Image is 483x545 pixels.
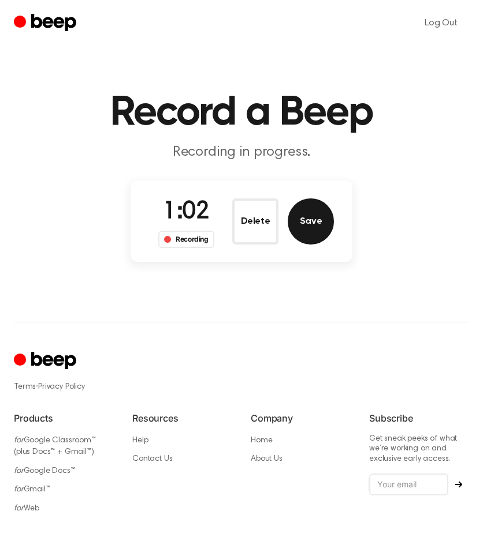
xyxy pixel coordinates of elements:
button: Save Audio Record [288,198,334,245]
a: Terms [14,383,36,391]
button: Delete Audio Record [232,198,278,245]
i: for [14,505,24,513]
a: forGmail™ [14,486,50,494]
a: About Us [251,455,283,463]
a: Contact Us [132,455,172,463]
div: Recording [158,231,214,248]
a: Log Out [413,9,469,37]
a: Cruip [14,350,79,373]
h6: Company [251,411,351,425]
a: Beep [14,12,79,35]
i: for [14,486,24,494]
h1: Record a Beep [14,92,469,134]
a: Privacy Policy [38,383,85,391]
a: Home [251,437,272,445]
p: Recording in progress. [20,143,463,162]
h6: Products [14,411,114,425]
p: Get sneak peeks of what we’re working on and exclusive early access. [369,434,469,465]
a: forGoogle Classroom™ (plus Docs™ + Gmail™) [14,437,96,457]
button: Subscribe [448,481,469,488]
i: for [14,437,24,445]
h6: Subscribe [369,411,469,425]
i: for [14,467,24,475]
div: · [14,381,469,393]
h6: Resources [132,411,232,425]
span: 1:02 [163,200,209,224]
a: forGoogle Docs™ [14,467,75,475]
input: Your email [369,473,448,495]
a: Help [132,437,148,445]
a: forWeb [14,505,39,513]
